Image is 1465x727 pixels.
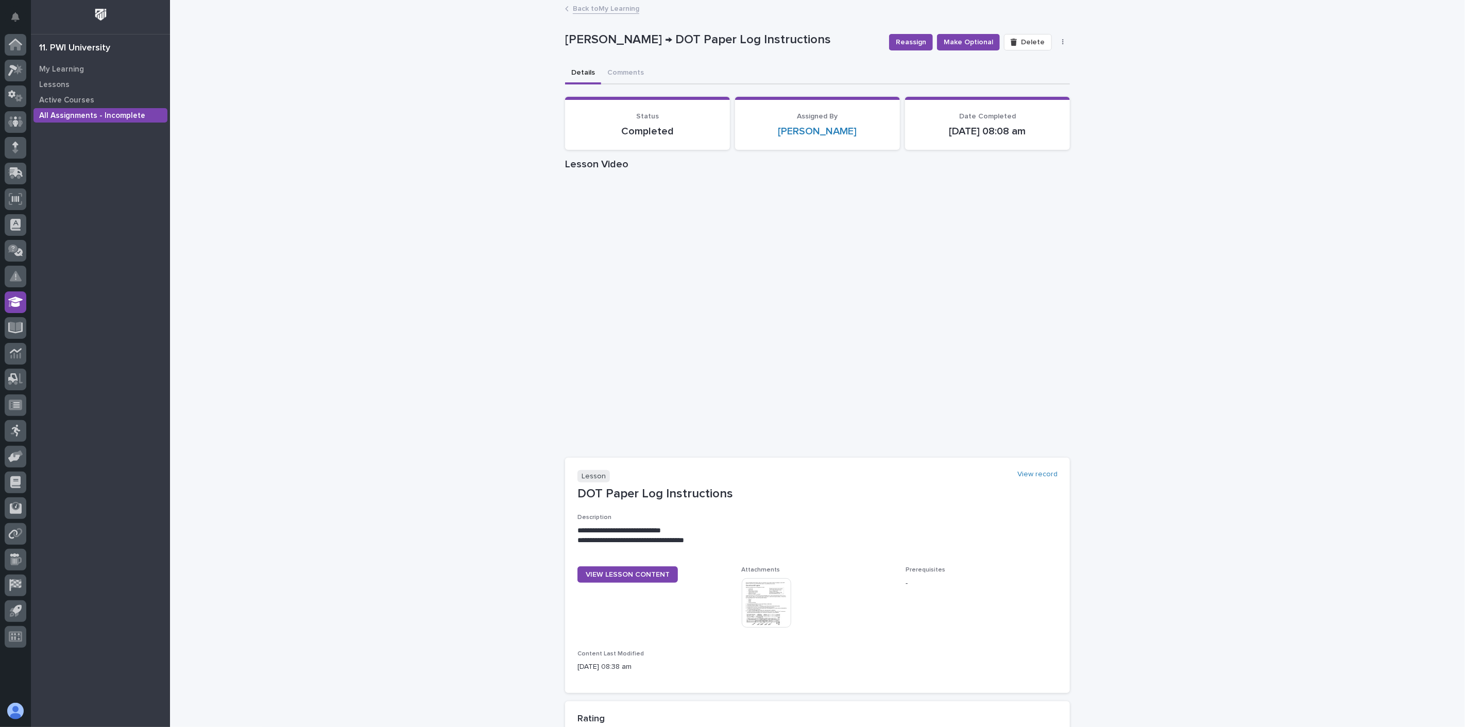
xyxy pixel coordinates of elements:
span: Attachments [742,567,780,573]
span: Content Last Modified [577,651,644,657]
button: users-avatar [5,700,26,722]
span: VIEW LESSON CONTENT [586,571,670,578]
p: [DATE] 08:38 am [577,662,729,672]
button: Notifications [5,6,26,28]
span: Delete [1021,39,1045,46]
p: - [906,578,1058,589]
div: Notifications [13,12,26,29]
span: Date Completed [959,113,1016,120]
div: 11. PWI University [39,43,110,54]
a: [PERSON_NAME] [778,125,857,137]
p: Lessons [39,80,70,90]
p: Lesson [577,470,610,483]
a: My Learning [31,61,170,77]
span: Status [636,113,659,120]
p: All Assignments - Incomplete [39,111,145,120]
iframe: Lesson Video [565,175,1070,458]
a: Lessons [31,77,170,92]
a: Back toMy Learning [573,2,639,14]
h2: Rating [577,714,605,725]
a: All Assignments - Incomplete [31,108,170,123]
button: Delete [1004,34,1051,50]
a: Active Courses [31,92,170,108]
p: DOT Paper Log Instructions [577,487,1058,501]
button: Details [565,63,601,84]
img: Workspace Logo [91,5,110,24]
span: Prerequisites [906,567,945,573]
span: Make Optional [944,37,993,47]
button: Make Optional [937,34,1000,50]
p: Active Courses [39,96,94,105]
a: VIEW LESSON CONTENT [577,566,678,583]
span: Assigned By [797,113,838,120]
button: Comments [601,63,650,84]
button: Reassign [889,34,933,50]
a: View record [1017,470,1058,479]
span: Reassign [896,37,926,47]
p: [PERSON_NAME] → DOT Paper Log Instructions [565,32,881,47]
p: Completed [577,125,718,137]
span: Description [577,514,611,521]
p: [DATE] 08:08 am [917,125,1058,137]
h1: Lesson Video [565,158,1070,170]
p: My Learning [39,65,84,74]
